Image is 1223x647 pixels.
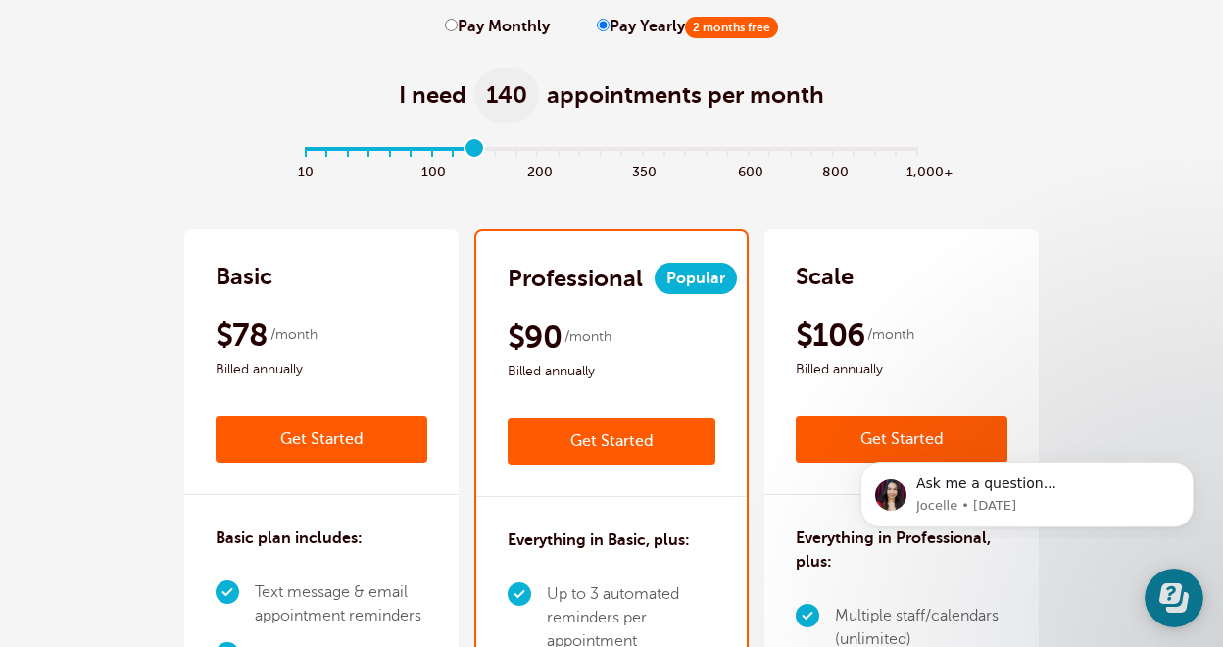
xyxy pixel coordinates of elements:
[216,358,427,381] span: Billed annually
[564,325,611,349] span: /month
[508,528,690,552] h3: Everything in Basic, plus:
[685,17,778,38] span: 2 months free
[906,159,928,181] span: 1,000+
[822,159,844,181] span: 800
[421,159,443,181] span: 100
[508,360,715,383] span: Billed annually
[527,159,549,181] span: 200
[597,19,610,31] input: Pay Yearly2 months free
[216,416,427,463] a: Get Started
[445,18,550,36] label: Pay Monthly
[796,316,864,355] span: $106
[867,323,914,347] span: /month
[508,318,562,357] span: $90
[508,418,715,465] a: Get Started
[632,159,654,181] span: 350
[474,68,539,123] span: 140
[831,445,1223,539] iframe: Intercom notifications message
[399,79,466,111] span: I need
[547,79,824,111] span: appointments per month
[216,261,272,292] h2: Basic
[295,159,317,181] span: 10
[1145,569,1203,627] iframe: Resource center
[796,526,1007,573] h3: Everything in Professional, plus:
[216,316,268,355] span: $78
[445,19,458,31] input: Pay Monthly
[255,573,427,635] li: Text message & email appointment reminders
[655,263,737,294] span: Popular
[270,323,318,347] span: /month
[796,416,1007,463] a: Get Started
[738,159,759,181] span: 600
[796,358,1007,381] span: Billed annually
[216,526,363,550] h3: Basic plan includes:
[796,261,854,292] h2: Scale
[597,18,778,36] label: Pay Yearly
[508,263,643,294] h2: Professional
